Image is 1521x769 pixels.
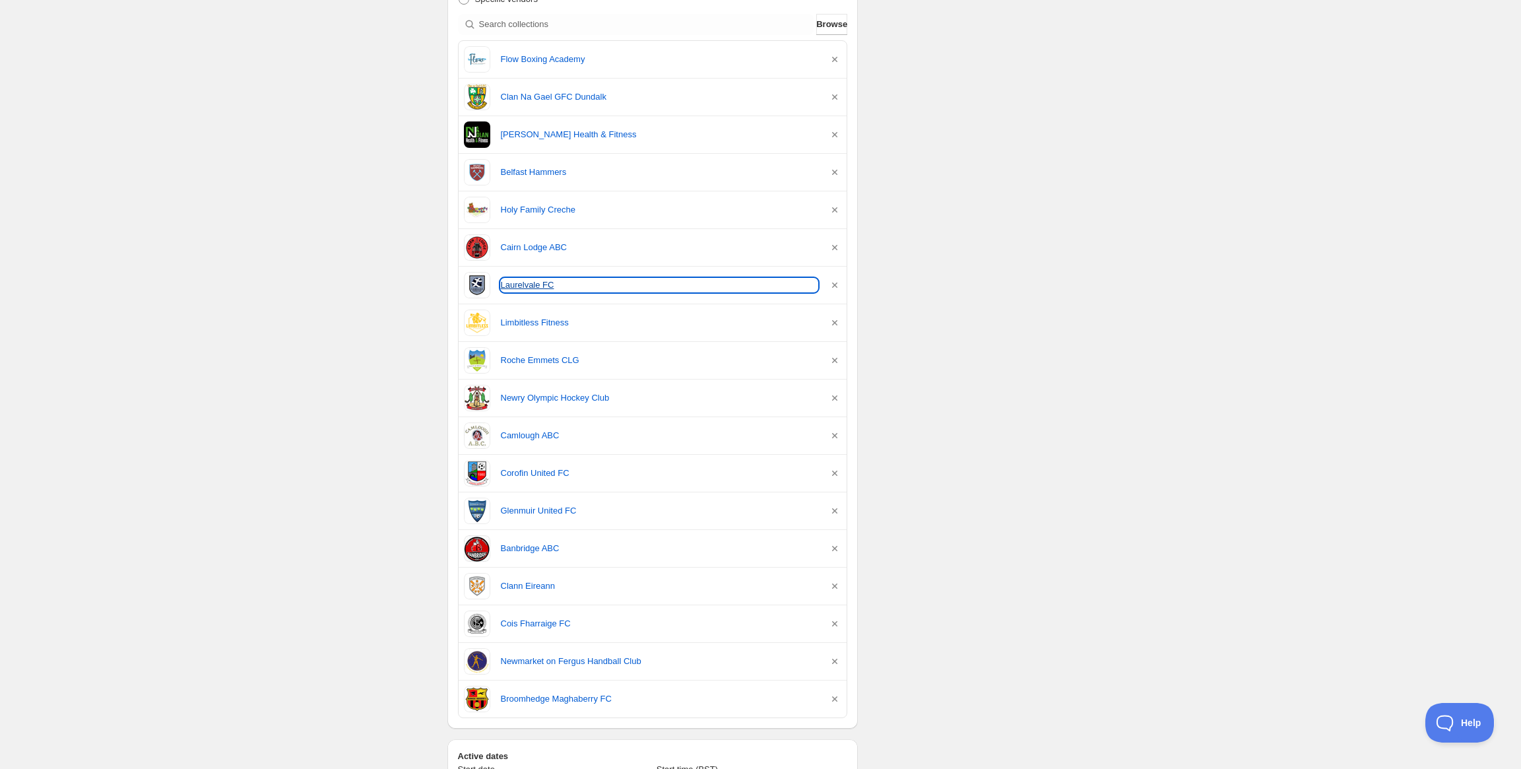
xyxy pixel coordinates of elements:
a: Holy Family Creche [501,203,818,217]
a: Corofin United FC [501,467,818,480]
a: Belfast Hammers [501,166,818,179]
a: Clan Na Gael GFC Dundalk [501,90,818,104]
a: Glenmuir United FC [501,504,818,518]
span: Browse [816,18,847,31]
input: Search collections [479,14,814,35]
a: Limbitless Fitness [501,316,818,329]
a: Newry Olympic Hockey Club [501,391,818,405]
iframe: Toggle Customer Support [1425,703,1495,743]
h2: Active dates [458,750,848,763]
a: Banbridge ABC [501,542,818,555]
a: Camlough ABC [501,429,818,442]
a: Laurelvale FC [501,279,818,292]
a: [PERSON_NAME] Health & Fitness [501,128,818,141]
a: Roche Emmets CLG [501,354,818,367]
a: Cois Fharraige FC [501,617,818,630]
a: Flow Boxing Academy [501,53,818,66]
button: Browse [816,14,847,35]
a: Clann Eireann [501,580,818,593]
a: Broomhedge Maghaberry FC [501,692,818,706]
a: Newmarket on Fergus Handball Club [501,655,818,668]
a: Cairn Lodge ABC [501,241,818,254]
